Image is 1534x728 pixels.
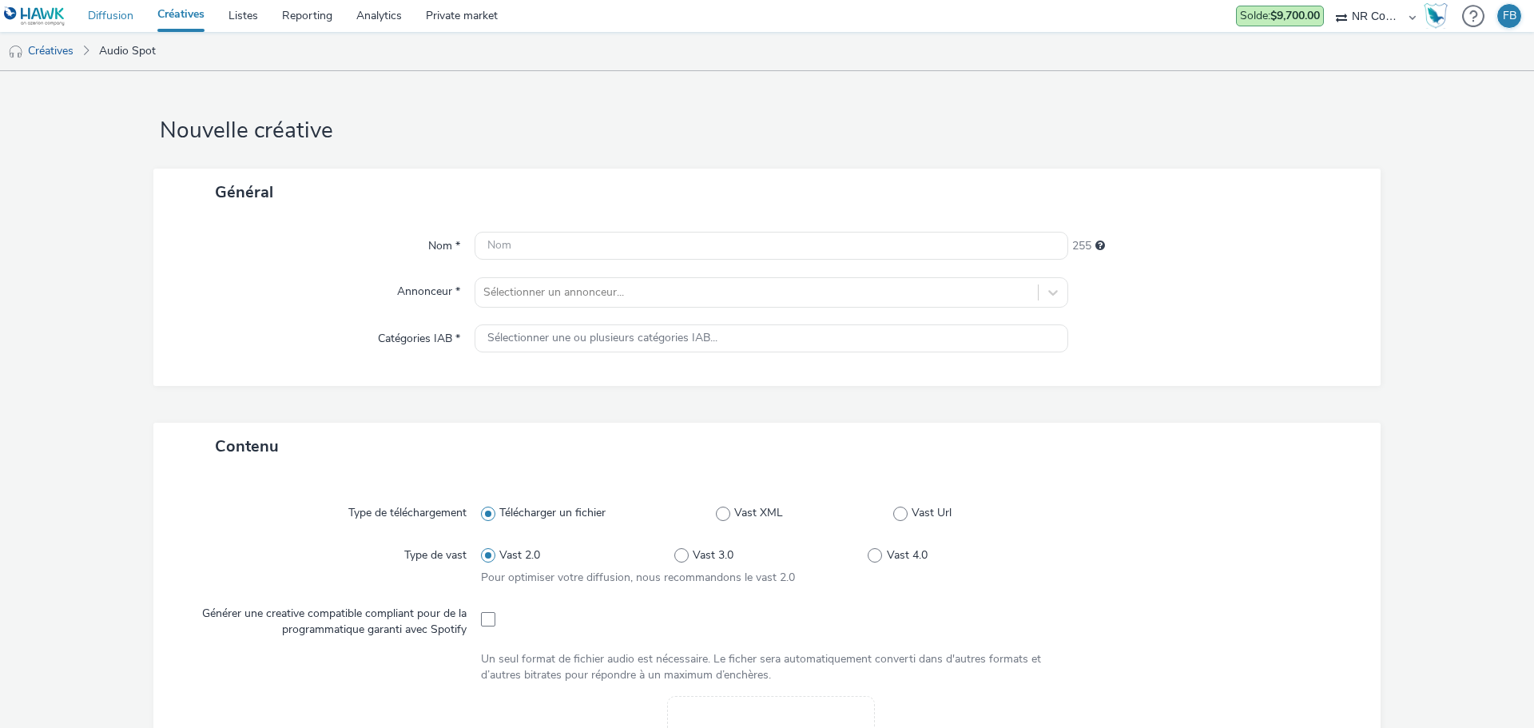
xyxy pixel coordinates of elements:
[153,116,1381,146] h1: Nouvelle créative
[1240,8,1320,23] span: Solde :
[499,547,540,563] span: Vast 2.0
[481,651,1062,684] div: Un seul format de fichier audio est nécessaire. Le ficher sera automatiquement converti dans d'au...
[1072,238,1091,254] span: 255
[8,44,24,60] img: audio
[215,181,273,203] span: Général
[372,324,467,347] label: Catégories IAB *
[1424,3,1448,29] img: Hawk Academy
[391,277,467,300] label: Annonceur *
[693,547,733,563] span: Vast 3.0
[887,547,928,563] span: Vast 4.0
[912,505,952,521] span: Vast Url
[342,499,473,521] label: Type de téléchargement
[734,505,783,521] span: Vast XML
[398,541,473,563] label: Type de vast
[481,570,795,585] span: Pour optimiser votre diffusion, nous recommandons le vast 2.0
[475,232,1068,260] input: Nom
[1095,238,1105,254] div: 255 caractères maximum
[1424,3,1454,29] a: Hawk Academy
[487,332,717,345] span: Sélectionner une ou plusieurs catégories IAB...
[1270,8,1320,23] strong: $9,700.00
[4,6,66,26] img: undefined Logo
[1236,6,1324,26] div: Les dépenses d'aujourd'hui ne sont pas encore prises en compte dans le solde
[182,599,473,638] label: Générer une creative compatible compliant pour de la programmatique garanti avec Spotify
[422,232,467,254] label: Nom *
[91,32,164,70] a: Audio Spot
[215,436,279,457] span: Contenu
[499,505,606,521] span: Télécharger un fichier
[1503,4,1516,28] div: FB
